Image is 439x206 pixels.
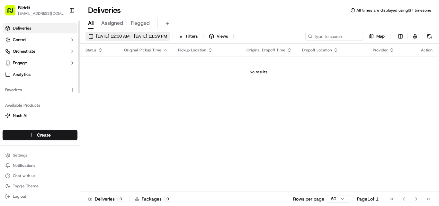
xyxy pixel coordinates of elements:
[3,111,77,121] button: Nash AI
[3,100,77,111] div: Available Products
[3,151,77,160] button: Settings
[88,19,94,27] span: All
[18,11,64,16] button: [EMAIL_ADDRESS][DOMAIN_NAME]
[13,113,27,119] span: Nash AI
[186,33,198,39] span: Filters
[96,33,167,39] span: [DATE] 12:00 AM - [DATE] 11:59 PM
[3,46,77,57] button: Orchestrate
[13,163,35,168] span: Notifications
[421,48,433,53] div: Action
[83,69,435,75] div: No results.
[88,196,124,202] div: Deliveries
[3,130,77,140] button: Create
[13,49,35,54] span: Orchestrate
[373,48,388,53] span: Provider
[85,32,170,41] button: [DATE] 12:00 AM - [DATE] 11:59 PM
[206,32,231,41] button: Views
[356,8,431,13] span: All times are displayed using IST timezone
[3,122,77,132] button: Fleet
[246,48,285,53] span: Original Dropoff Time
[217,33,228,39] span: Views
[302,48,332,53] span: Dropoff Location
[37,132,51,138] span: Create
[13,153,27,158] span: Settings
[5,124,75,130] a: Fleet
[13,173,36,178] span: Chat with us!
[13,184,39,189] span: Toggle Theme
[366,32,388,41] button: Map
[3,192,77,201] button: Log out
[3,182,77,191] button: Toggle Theme
[376,33,385,39] span: Map
[305,32,363,41] input: Type to search
[3,23,77,33] a: Deliveries
[13,25,31,31] span: Deliveries
[117,196,124,202] div: 0
[13,124,22,130] span: Fleet
[131,19,150,27] span: Flagged
[3,35,77,45] button: Control
[178,48,206,53] span: Pickup Location
[3,3,67,18] button: Bilddit[EMAIL_ADDRESS][DOMAIN_NAME]
[175,32,201,41] button: Filters
[3,161,77,170] button: Notifications
[3,85,77,95] div: Favorites
[13,72,31,77] span: Analytics
[101,19,123,27] span: Assigned
[3,69,77,80] a: Analytics
[88,5,121,15] h1: Deliveries
[13,60,27,66] span: Engage
[13,37,26,43] span: Control
[124,48,161,53] span: Original Pickup Time
[293,196,324,202] p: Rows per page
[357,196,379,202] div: Page 1 of 1
[85,48,96,53] span: Status
[135,196,171,202] div: Packages
[5,113,75,119] a: Nash AI
[3,171,77,180] button: Chat with us!
[425,32,434,41] button: Refresh
[18,4,30,11] button: Bilddit
[13,194,26,199] span: Log out
[164,196,171,202] div: 0
[3,58,77,68] button: Engage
